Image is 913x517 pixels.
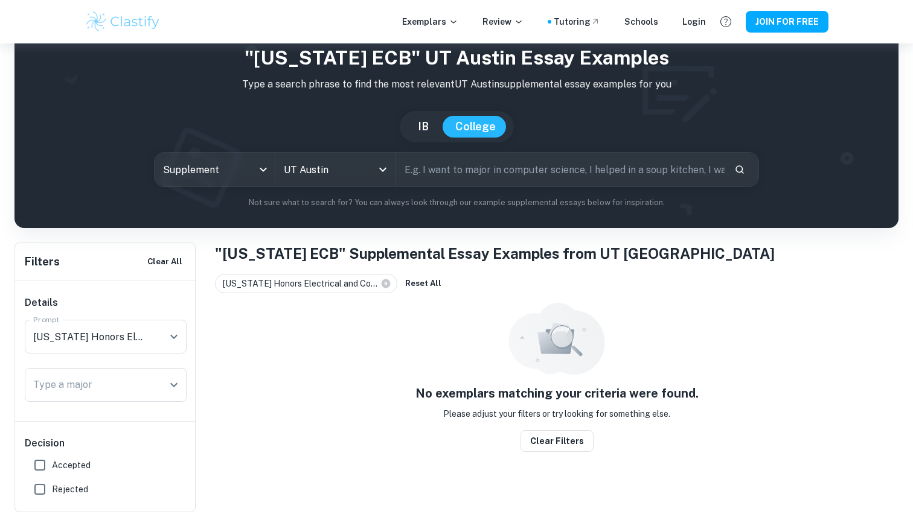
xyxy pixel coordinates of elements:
[624,15,658,28] a: Schools
[215,243,899,264] h1: "[US_STATE] ECB" Supplemental Essay Examples from UT [GEOGRAPHIC_DATA]
[521,430,594,452] button: Clear filters
[165,328,182,345] button: Open
[24,77,889,92] p: Type a search phrase to find the most relevant UT Austin supplemental essay examples for you
[24,43,889,72] h1: "[US_STATE] ECB" UT Austin Essay Examples
[52,483,88,496] span: Rejected
[155,153,275,186] div: Supplement
[729,159,750,180] button: Search
[554,15,600,28] a: Tutoring
[85,10,161,34] img: Clastify logo
[406,116,441,138] button: IB
[508,303,605,375] img: empty_state_resources.svg
[716,11,736,32] button: Help and Feedback
[52,458,91,472] span: Accepted
[396,153,725,186] input: E.g. I want to major in computer science, I helped in a soup kitchen, I want to join the debate t...
[144,253,185,271] button: Clear All
[24,197,889,209] p: Not sure what to search for? You can always look through our example supplemental essays below fo...
[25,253,60,270] h6: Filters
[443,407,670,420] p: Please adjust your filters or try looking for something else.
[215,274,397,293] div: [US_STATE] Honors Electrical and Co...
[33,314,60,325] label: Prompt
[415,384,699,402] h5: No exemplars matching your criteria were found.
[223,277,383,290] span: [US_STATE] Honors Electrical and Co...
[682,15,706,28] a: Login
[374,161,391,178] button: Open
[165,376,182,393] button: Open
[746,11,828,33] button: JOIN FOR FREE
[402,274,444,293] button: Reset All
[443,116,508,138] button: College
[25,296,187,310] h6: Details
[25,436,187,451] h6: Decision
[402,15,458,28] p: Exemplars
[482,15,524,28] p: Review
